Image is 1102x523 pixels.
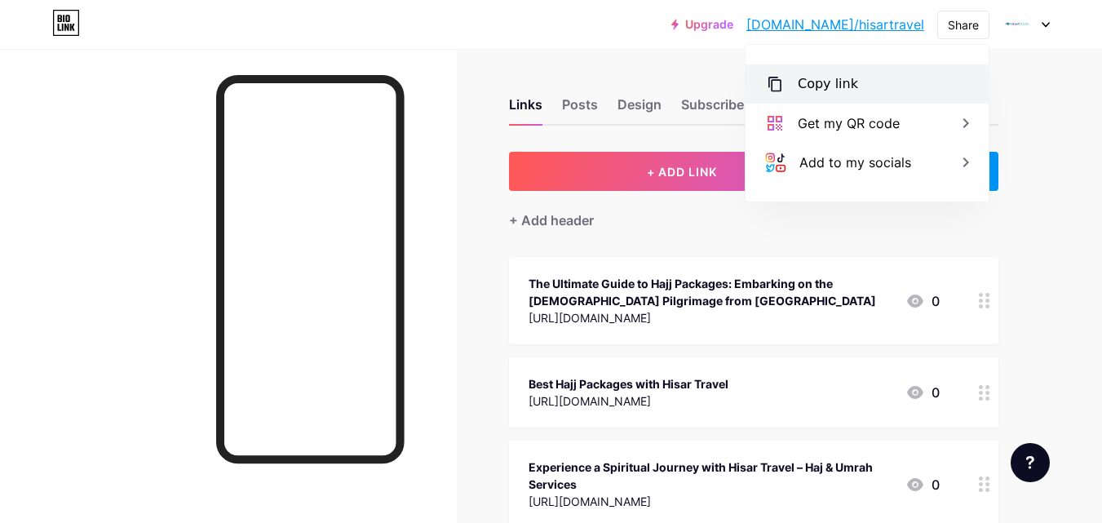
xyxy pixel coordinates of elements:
[509,95,542,124] div: Links
[529,493,892,510] div: [URL][DOMAIN_NAME]
[681,95,756,124] div: Subscribers
[562,95,598,124] div: Posts
[905,475,940,494] div: 0
[948,16,979,33] div: Share
[798,113,900,133] div: Get my QR code
[509,211,594,230] div: + Add header
[529,275,892,309] div: The Ultimate Guide to Hajj Packages: Embarking on the [DEMOGRAPHIC_DATA] Pilgrimage from [GEOGRAP...
[647,165,717,179] span: + ADD LINK
[509,152,856,191] button: + ADD LINK
[905,291,940,311] div: 0
[617,95,662,124] div: Design
[529,392,728,410] div: [URL][DOMAIN_NAME]
[746,15,924,34] a: [DOMAIN_NAME]/hisartravel
[1002,9,1033,40] img: hisartravel
[671,18,733,31] a: Upgrade
[799,153,911,172] div: Add to my socials
[798,74,858,94] div: Copy link
[529,375,728,392] div: Best Hajj Packages with Hisar Travel
[905,383,940,402] div: 0
[529,309,892,326] div: [URL][DOMAIN_NAME]
[529,459,892,493] div: Experience a Spiritual Journey with Hisar Travel – Haj & Umrah Services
